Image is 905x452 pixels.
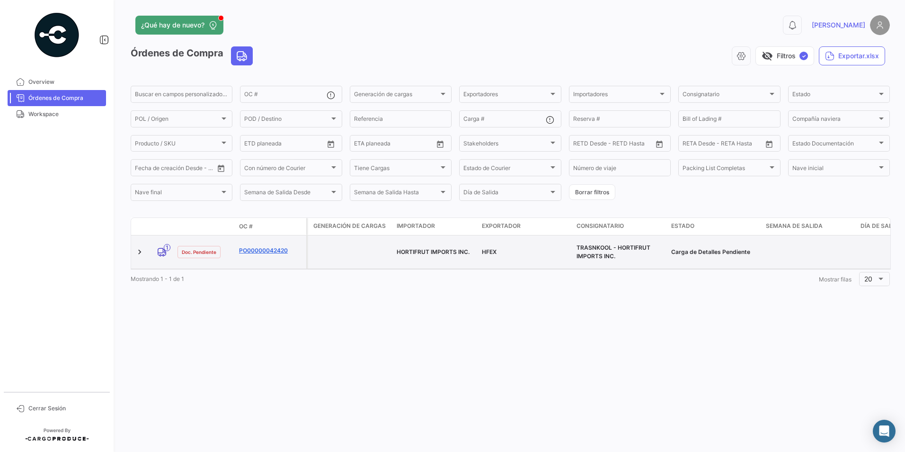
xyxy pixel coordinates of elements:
[478,218,573,235] datatable-header-cell: Exportador
[244,190,329,197] span: Semana de Salida Desde
[324,137,338,151] button: Open calendar
[244,142,261,148] input: Desde
[569,184,615,200] button: Borrar filtros
[755,46,814,65] button: visibility_offFiltros✓
[33,11,80,59] img: powered-by.png
[214,161,228,175] button: Open calendar
[393,218,478,235] datatable-header-cell: Importador
[671,222,694,230] span: Estado
[159,166,196,172] input: Hasta
[354,92,439,99] span: Generación de cargas
[573,92,658,99] span: Importadores
[683,92,767,99] span: Consignatario
[812,20,865,30] span: [PERSON_NAME]
[792,166,877,172] span: Nave inicial
[792,142,877,148] span: Estado Documentación
[573,142,590,148] input: Desde
[354,166,439,172] span: Tiene Cargas
[706,142,744,148] input: Hasta
[762,218,857,235] datatable-header-cell: Semana de Salida
[873,420,896,443] div: Abrir Intercom Messenger
[463,142,548,148] span: Stakeholders
[597,142,635,148] input: Hasta
[313,222,386,230] span: Generación de cargas
[28,78,102,86] span: Overview
[135,247,144,257] a: Expand/Collapse Row
[135,117,220,124] span: POL / Origen
[819,46,885,65] button: Exportar.xlsx
[8,90,106,106] a: Órdenes de Compra
[141,20,204,30] span: ¿Qué hay de nuevo?
[792,117,877,124] span: Compañía naviera
[354,190,439,197] span: Semana de Salida Hasta
[819,276,852,283] span: Mostrar filas
[433,137,447,151] button: Open calendar
[8,74,106,90] a: Overview
[135,142,220,148] span: Producto / SKU
[182,248,216,256] span: Doc. Pendiente
[244,166,329,172] span: Con número de Courier
[28,404,102,413] span: Cerrar Sesión
[397,248,470,255] span: HORTIFRUT IMPORTS INC.
[28,94,102,102] span: Órdenes de Compra
[239,246,302,255] a: PO00000042420
[268,142,306,148] input: Hasta
[577,244,650,260] span: TRASNKOOL - HORTIFRUT IMPORTS INC.
[861,222,902,230] span: Día de Salida
[135,166,152,172] input: Desde
[239,222,253,231] span: OC #
[463,92,548,99] span: Exportadores
[164,244,170,251] span: 1
[482,248,497,255] span: HFEX
[174,223,235,230] datatable-header-cell: Estado Doc.
[683,166,767,172] span: Packing List Completas
[8,106,106,122] a: Workspace
[482,222,521,230] span: Exportador
[463,190,548,197] span: Día de Salida
[397,222,435,230] span: Importador
[231,47,252,65] button: Land
[131,275,184,282] span: Mostrando 1 - 1 de 1
[652,137,666,151] button: Open calendar
[463,166,548,172] span: Estado de Courier
[792,92,877,99] span: Estado
[235,218,306,235] datatable-header-cell: OC #
[577,222,624,230] span: Consignatario
[667,218,762,235] datatable-header-cell: Estado
[870,15,890,35] img: placeholder-user.png
[378,142,416,148] input: Hasta
[135,16,223,35] button: ¿Qué hay de nuevo?
[135,190,220,197] span: Nave final
[864,275,872,283] span: 20
[799,52,808,60] span: ✓
[762,137,776,151] button: Open calendar
[671,248,758,256] div: Carga de Detalles Pendiente
[308,218,393,235] datatable-header-cell: Generación de cargas
[354,142,371,148] input: Desde
[762,50,773,62] span: visibility_off
[244,117,329,124] span: POD / Destino
[28,110,102,118] span: Workspace
[150,223,174,230] datatable-header-cell: Modo de Transporte
[573,218,667,235] datatable-header-cell: Consignatario
[131,46,256,65] h3: Órdenes de Compra
[766,222,823,230] span: Semana de Salida
[683,142,700,148] input: Desde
